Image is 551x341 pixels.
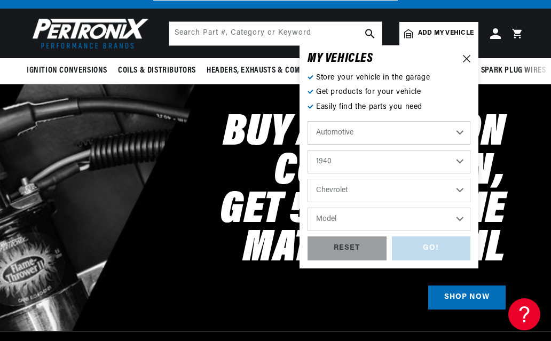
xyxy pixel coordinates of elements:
[308,236,387,260] div: RESET
[481,65,546,76] span: Spark Plug Wires
[27,65,107,76] span: Ignition Conversions
[418,28,474,38] span: Add my vehicle
[308,121,470,145] select: Ride Type
[27,58,113,83] summary: Ignition Conversions
[308,179,470,202] select: Make
[49,114,506,268] h2: Buy an Ignition Conversion, Get 50% off the Matching Coil
[308,53,373,64] h6: MY VEHICLE S
[308,101,470,113] p: Easily find the parts you need
[308,150,470,173] select: Year
[118,65,196,76] span: Coils & Distributors
[358,22,382,45] button: search button
[308,86,470,98] p: Get products for your vehicle
[169,22,382,45] input: Search Part #, Category or Keyword
[207,65,332,76] span: Headers, Exhausts & Components
[201,58,337,83] summary: Headers, Exhausts & Components
[399,22,478,45] a: Add my vehicle
[308,72,470,84] p: Store your vehicle in the garage
[428,286,506,310] a: SHOP NOW
[113,58,201,83] summary: Coils & Distributors
[27,15,149,52] img: Pertronix
[308,208,470,231] select: Model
